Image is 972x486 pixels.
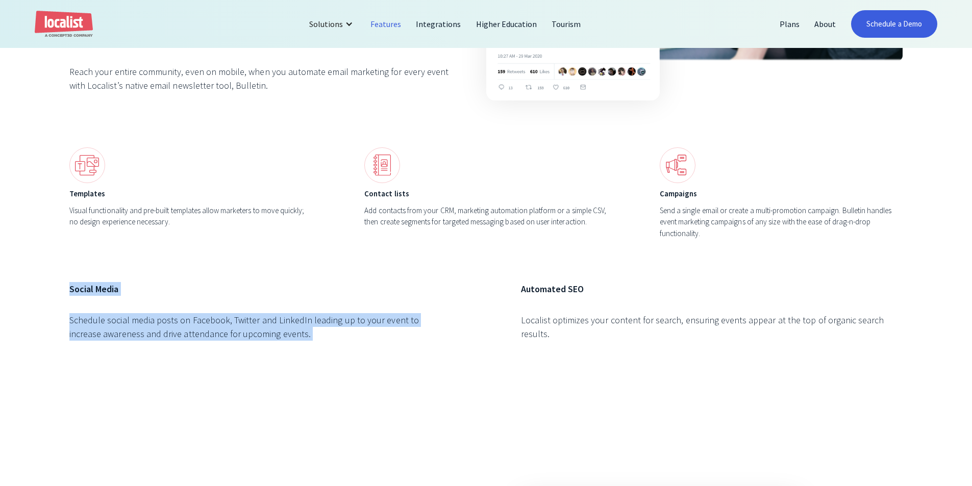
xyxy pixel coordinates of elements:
h6: Automated SEO [521,282,903,296]
h6: Templates [69,188,312,200]
a: Integrations [409,12,468,36]
h6: Social Media [69,282,451,296]
div: Schedule social media posts on Facebook, Twitter and LinkedIn leading up to your event to increas... [69,313,451,341]
a: home [35,11,93,38]
div: Add contacts from your CRM, marketing automation platform or a simple CSV, then create segments f... [364,205,607,228]
a: Schedule a Demo [851,10,937,38]
a: Tourism [544,12,588,36]
a: Higher Education [469,12,545,36]
div: Solutions [302,12,363,36]
div: Solutions [309,18,343,30]
h6: Campaigns [660,188,903,200]
div: Reach your entire community, even on mobile, when you automate email marketing for every event wi... [69,65,451,92]
div: Send a single email or create a multi-promotion campaign. Bulletin handles event marketing campai... [660,205,903,240]
div: Visual functionality and pre-built templates allow marketers to move quickly; no design experienc... [69,205,312,228]
h6: Contact lists [364,188,607,200]
a: Features [363,12,409,36]
a: Plans [772,12,807,36]
a: About [807,12,843,36]
div: Localist optimizes your content for search, ensuring events appear at the top of organic search r... [521,313,903,341]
